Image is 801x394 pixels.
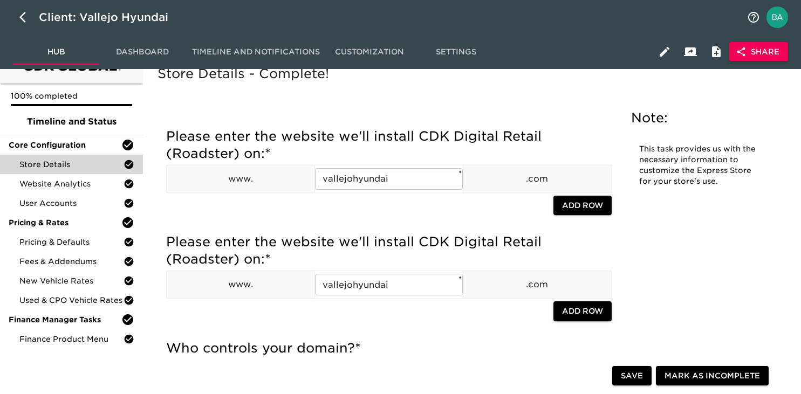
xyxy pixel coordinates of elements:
[9,140,121,150] span: Core Configuration
[39,9,183,26] div: Client: Vallejo Hyundai
[703,39,729,65] button: Internal Notes and Comments
[738,45,779,59] span: Share
[665,369,760,383] span: Mark as Incomplete
[639,144,758,187] p: This task provides us with the necessary information to customize the Express Store for your stor...
[192,45,320,59] span: Timeline and Notifications
[463,172,611,185] p: .com
[19,159,124,170] span: Store Details
[19,178,124,189] span: Website Analytics
[167,172,314,185] p: www.
[729,42,788,62] button: Share
[631,109,766,127] h5: Note:
[11,91,132,101] p: 100% completed
[19,198,124,209] span: User Accounts
[9,115,134,128] span: Timeline and Status
[166,233,612,268] h5: Please enter the website we'll install CDK Digital Retail (Roadster) on:
[19,45,93,59] span: Hub
[106,45,179,59] span: Dashboard
[19,334,124,344] span: Finance Product Menu
[463,278,611,291] p: .com
[19,237,124,247] span: Pricing & Defaults
[612,366,652,386] button: Save
[167,278,314,291] p: www.
[9,314,121,325] span: Finance Manager Tasks
[562,199,603,212] span: Add Row
[333,45,406,59] span: Customization
[553,301,612,321] button: Add Row
[656,366,769,386] button: Mark as Incomplete
[166,340,612,357] h5: Who controls your domain?
[166,128,612,162] h5: Please enter the website we'll install CDK Digital Retail (Roadster) on:
[9,217,121,228] span: Pricing & Rates
[19,256,124,267] span: Fees & Addendums
[562,305,603,318] span: Add Row
[19,295,124,306] span: Used & CPO Vehicle Rates
[553,196,612,216] button: Add Row
[419,45,492,59] span: Settings
[766,6,788,28] img: Profile
[158,65,782,82] h5: Store Details - Complete!
[741,4,766,30] button: notifications
[19,275,124,286] span: New Vehicle Rates
[621,369,643,383] span: Save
